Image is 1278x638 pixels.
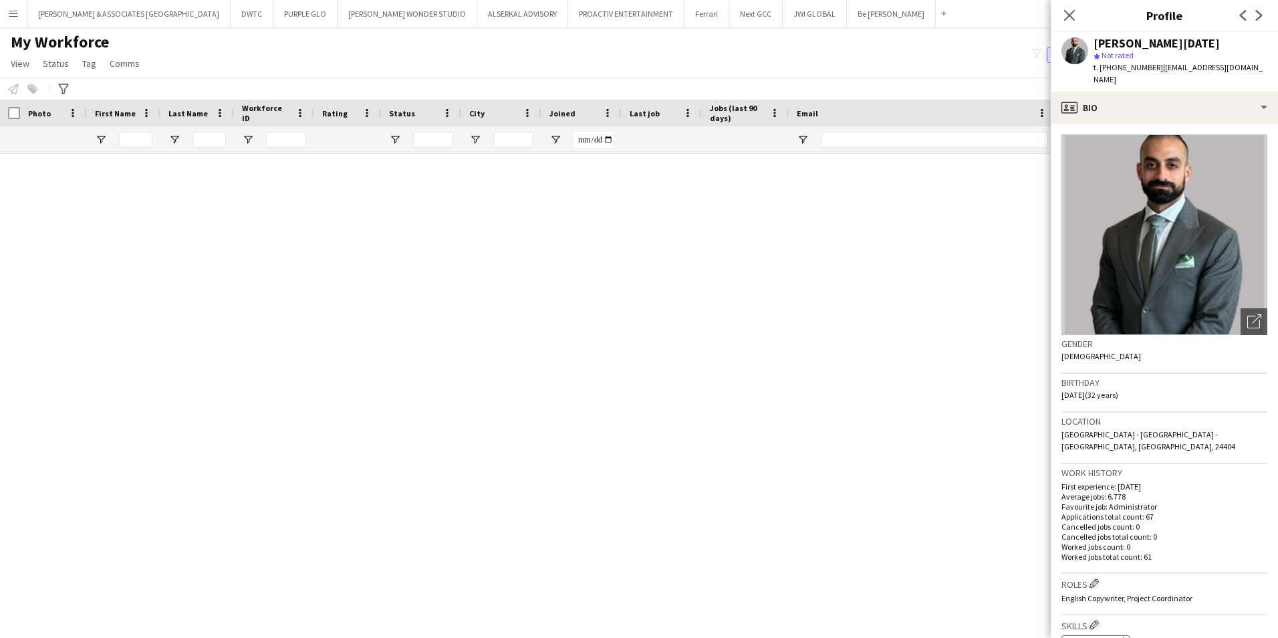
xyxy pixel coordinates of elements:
a: View [5,55,35,72]
button: Open Filter Menu [389,134,401,146]
h3: Birthday [1061,377,1267,389]
div: Open photos pop-in [1241,308,1267,335]
a: Status [37,55,74,72]
button: ALSERKAL ADVISORY [477,1,568,27]
span: English Copywriter, Project Coordinator [1061,593,1192,603]
button: Open Filter Menu [168,134,180,146]
span: Jobs (last 90 days) [710,103,765,123]
span: Joined [549,108,576,118]
button: Open Filter Menu [469,134,481,146]
span: View [11,58,29,70]
h3: Location [1061,415,1267,427]
a: Tag [77,55,102,72]
p: Worked jobs total count: 61 [1061,552,1267,562]
input: Workforce ID Filter Input [266,132,306,148]
p: Cancelled jobs count: 0 [1061,522,1267,532]
span: Rating [322,108,348,118]
button: Open Filter Menu [95,134,107,146]
h3: Work history [1061,467,1267,479]
span: Workforce ID [242,103,290,123]
h3: Skills [1061,618,1267,632]
button: PURPLE GLO [273,1,338,27]
span: Status [43,58,69,70]
span: Comms [110,58,140,70]
button: DWTC [231,1,273,27]
input: Email Filter Input [821,132,1048,148]
span: Last job [630,108,660,118]
span: | [EMAIL_ADDRESS][DOMAIN_NAME] [1094,62,1263,84]
span: Status [389,108,415,118]
span: Email [797,108,818,118]
input: City Filter Input [493,132,533,148]
button: Next GCC [729,1,783,27]
button: Open Filter Menu [242,134,254,146]
a: Comms [104,55,145,72]
button: PROACTIV ENTERTAINMENT [568,1,684,27]
span: Photo [28,108,51,118]
span: [DATE] (32 years) [1061,390,1118,400]
button: Ferrari [684,1,729,27]
div: Bio [1051,92,1278,124]
h3: Profile [1051,7,1278,24]
span: t. [PHONE_NUMBER] [1094,62,1163,72]
input: Status Filter Input [413,132,453,148]
p: Favourite job: Administrator [1061,502,1267,512]
span: Not rated [1102,50,1134,60]
button: Everyone5,879 [1047,47,1114,63]
p: Applications total count: 67 [1061,512,1267,522]
span: [DEMOGRAPHIC_DATA] [1061,351,1141,361]
button: JWI GLOBAL [783,1,847,27]
span: [GEOGRAPHIC_DATA] - [GEOGRAPHIC_DATA] - [GEOGRAPHIC_DATA], [GEOGRAPHIC_DATA], 24404 [1061,429,1235,451]
p: Cancelled jobs total count: 0 [1061,532,1267,542]
p: Worked jobs count: 0 [1061,542,1267,552]
button: [PERSON_NAME] & ASSOCIATES [GEOGRAPHIC_DATA] [27,1,231,27]
input: Joined Filter Input [573,132,614,148]
h3: Gender [1061,338,1267,350]
span: Tag [82,58,96,70]
h3: Roles [1061,576,1267,591]
button: [PERSON_NAME] WONDER STUDIO [338,1,477,27]
app-action-btn: Advanced filters [55,81,72,97]
p: First experience: [DATE] [1061,482,1267,492]
span: City [469,108,485,118]
span: First Name [95,108,136,118]
img: Crew avatar or photo [1061,134,1267,335]
div: [PERSON_NAME][DATE] [1094,37,1220,49]
input: Last Name Filter Input [193,132,226,148]
button: Be [PERSON_NAME] [847,1,936,27]
span: My Workforce [11,32,109,52]
button: Open Filter Menu [549,134,561,146]
span: Last Name [168,108,208,118]
p: Average jobs: 6.778 [1061,492,1267,502]
button: Open Filter Menu [797,134,809,146]
input: First Name Filter Input [119,132,152,148]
